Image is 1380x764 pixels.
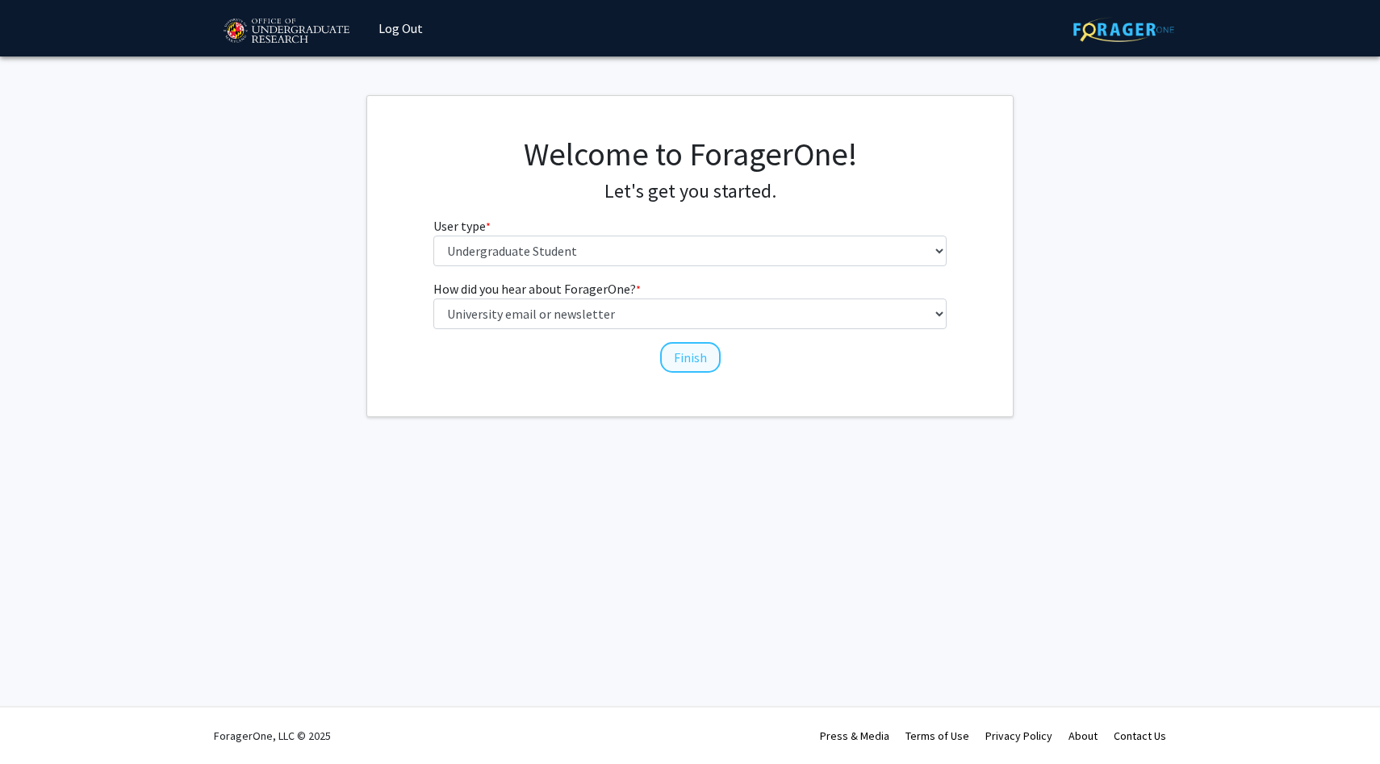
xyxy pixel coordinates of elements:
[433,279,641,299] label: How did you hear about ForagerOne?
[820,729,889,743] a: Press & Media
[218,11,354,52] img: University of Maryland Logo
[905,729,969,743] a: Terms of Use
[660,342,721,373] button: Finish
[12,691,69,752] iframe: Chat
[433,216,491,236] label: User type
[214,708,331,764] div: ForagerOne, LLC © 2025
[985,729,1052,743] a: Privacy Policy
[1068,729,1098,743] a: About
[1073,17,1174,42] img: ForagerOne Logo
[1114,729,1166,743] a: Contact Us
[433,180,947,203] h4: Let's get you started.
[433,135,947,173] h1: Welcome to ForagerOne!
